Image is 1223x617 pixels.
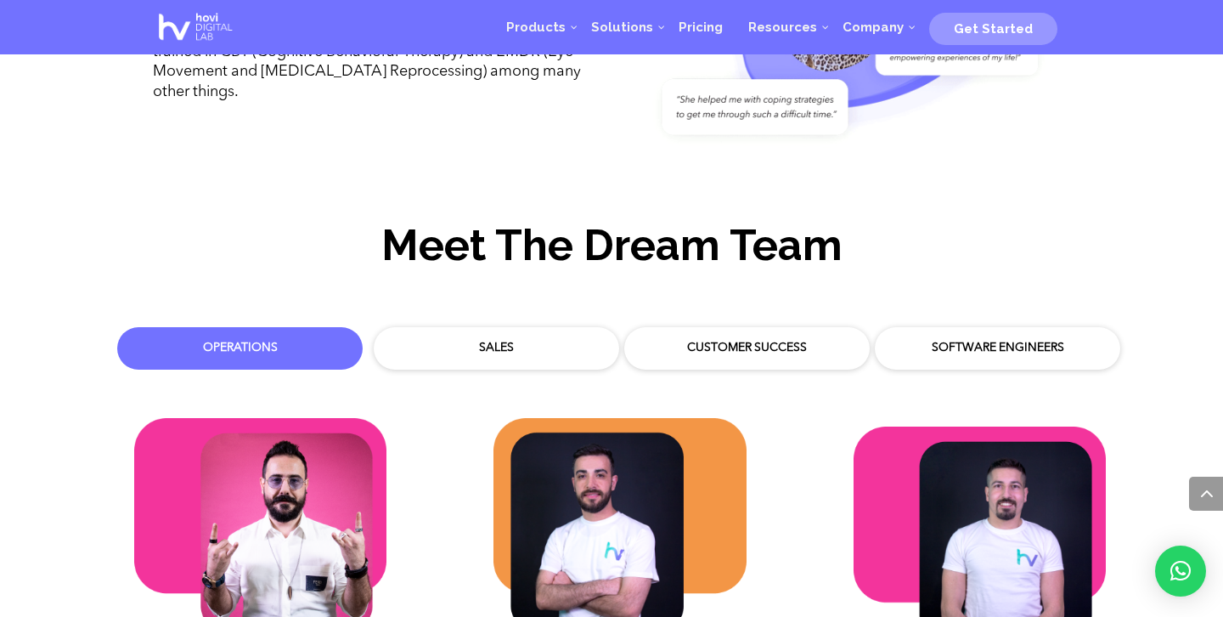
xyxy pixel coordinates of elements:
[679,20,723,35] span: Pricing
[130,340,350,357] div: Operations
[591,20,653,35] span: Solutions
[830,2,916,53] a: Company
[386,340,606,357] div: Sales
[493,2,578,53] a: Products
[506,20,566,35] span: Products
[735,2,830,53] a: Resources
[666,2,735,53] a: Pricing
[637,340,857,357] div: Customer Success
[748,20,817,35] span: Resources
[843,20,904,35] span: Company
[929,14,1057,40] a: Get Started
[954,21,1033,37] span: Get Started
[888,340,1107,357] div: Software Engineers
[153,222,1070,277] h2: Meet The Dream Team
[578,2,666,53] a: Solutions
